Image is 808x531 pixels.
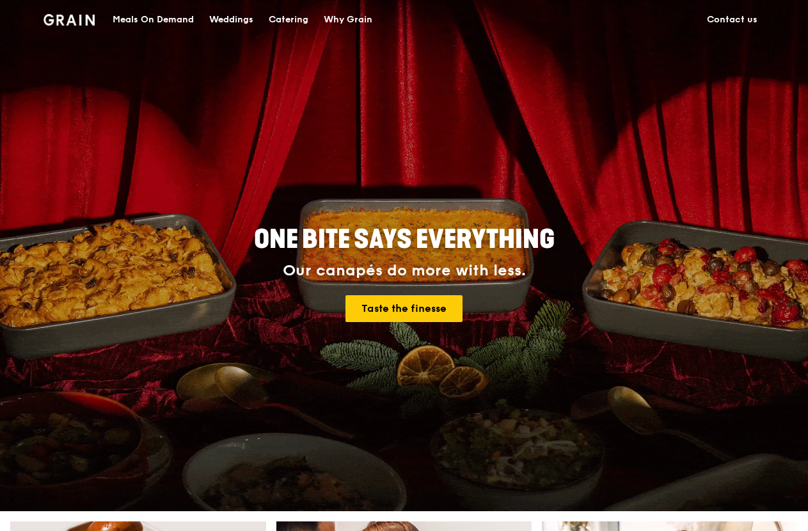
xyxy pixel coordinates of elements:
div: Catering [269,1,308,39]
span: ONE BITE SAYS EVERYTHING [254,224,555,255]
a: Weddings [202,1,261,39]
div: Meals On Demand [113,1,194,39]
div: Why Grain [324,1,372,39]
img: Grain [44,14,95,26]
div: Weddings [209,1,253,39]
a: Taste the finesse [345,295,463,322]
a: Contact us [699,1,765,39]
div: Our canapés do more with less. [174,262,635,280]
a: Why Grain [316,1,380,39]
a: Catering [261,1,316,39]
